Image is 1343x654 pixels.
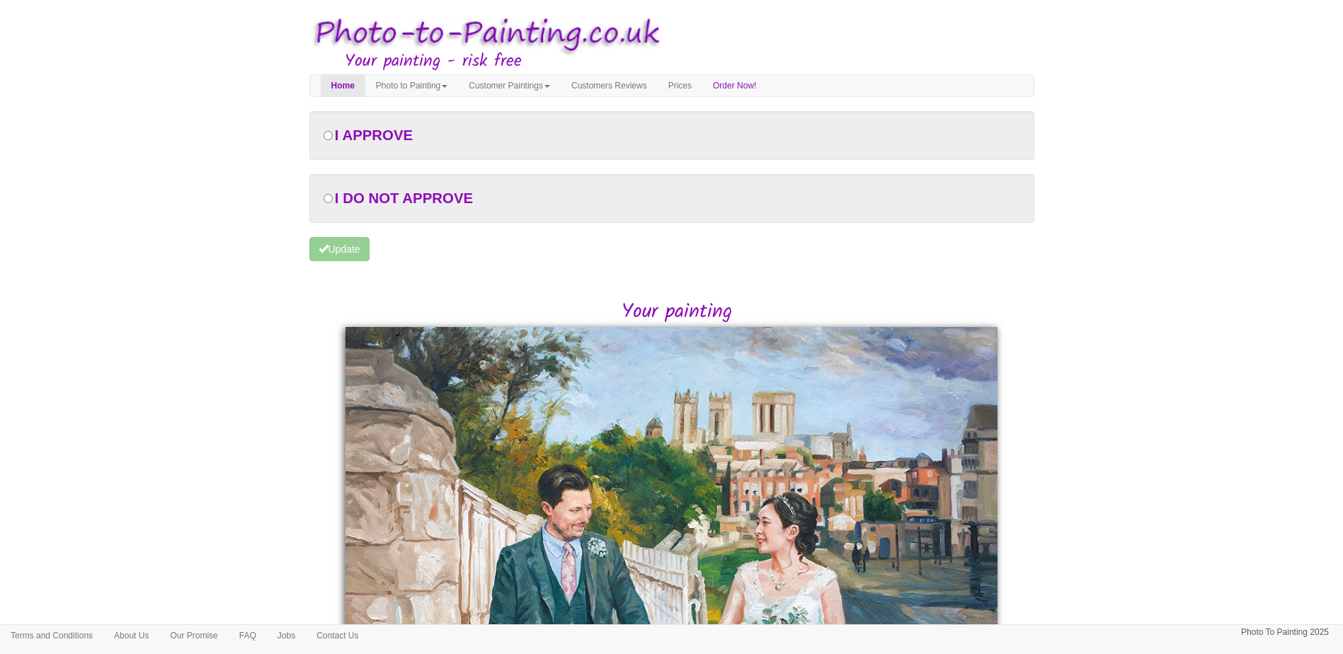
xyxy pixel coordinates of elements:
a: FAQ [229,625,267,646]
a: Order Now! [702,75,767,96]
a: Photo to Painting [365,75,458,96]
a: Jobs [267,625,306,646]
a: Our Promise [159,625,228,646]
p: Photo To Painting 2025 [1241,625,1329,640]
a: Home [321,75,365,96]
span: I DO NOT APPROVE [335,190,473,206]
span: I APPROVE [335,127,413,143]
h3: Your painting - risk free [345,52,1034,71]
h2: Your painting [320,302,1034,323]
a: Customers Reviews [561,75,658,96]
a: Prices [658,75,702,96]
img: Photo to Painting [302,7,665,62]
a: About Us [103,625,159,646]
a: Contact Us [306,625,369,646]
a: Customer Paintings [458,75,561,96]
